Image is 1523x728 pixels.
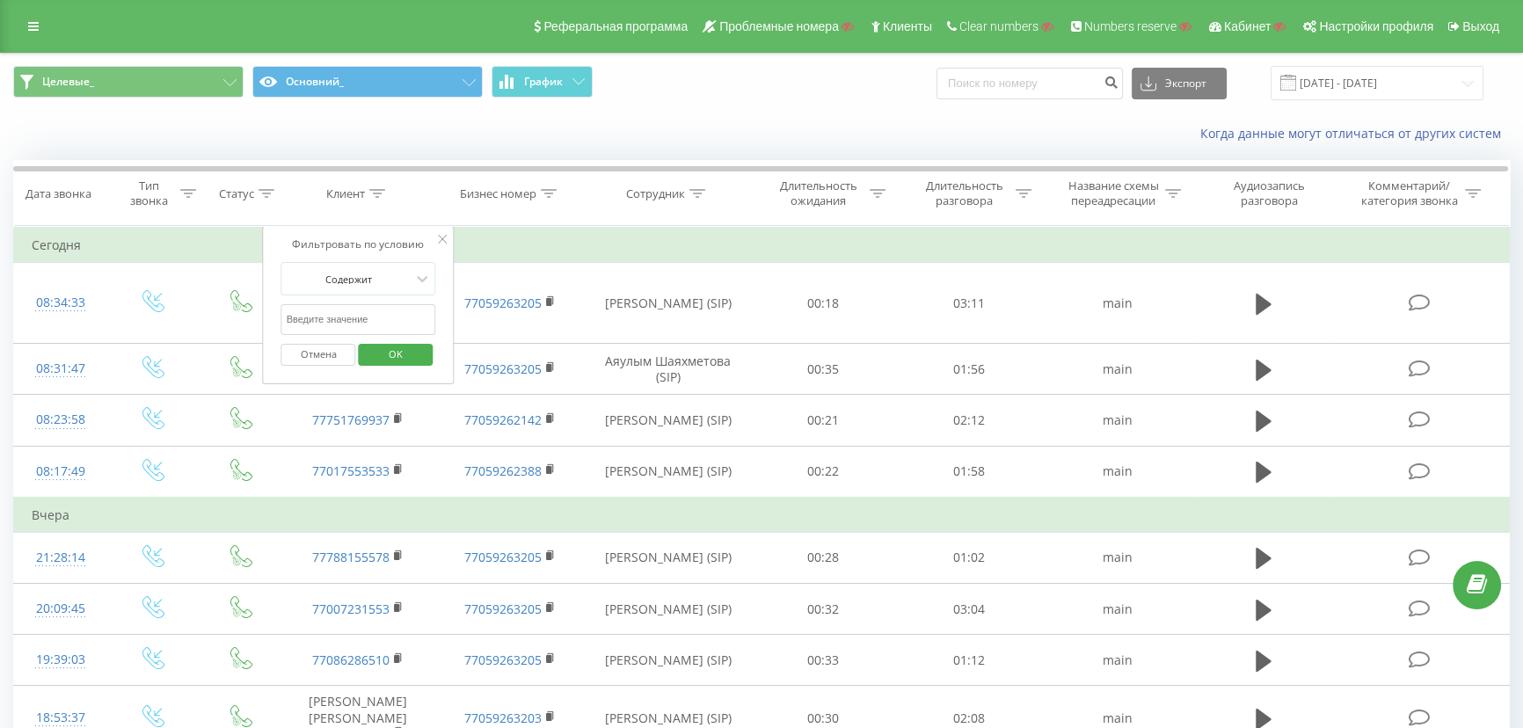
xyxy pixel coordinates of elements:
td: main [1042,344,1194,395]
td: Вчера [14,498,1510,533]
span: OK [371,340,420,368]
span: Реферальная программа [543,19,688,33]
td: 00:35 [749,344,895,395]
div: Клиент [326,186,365,201]
td: 00:22 [749,446,895,498]
button: OK [358,344,433,366]
td: [PERSON_NAME] (SIP) [586,532,749,583]
td: 01:56 [896,344,1042,395]
span: Целевые_ [42,75,94,89]
td: 00:18 [749,263,895,344]
td: 01:12 [896,635,1042,686]
a: 77017553533 [312,462,390,479]
span: График [524,76,563,88]
div: Тип звонка [123,178,176,208]
td: Аяулым Шаяхметова (SIP) [586,344,749,395]
td: main [1042,446,1194,498]
a: 77059263205 [464,549,542,565]
input: Поиск по номеру [936,68,1123,99]
td: 00:33 [749,635,895,686]
a: 77059263203 [464,710,542,726]
a: 77059263205 [464,360,542,377]
td: main [1042,395,1194,446]
td: [PERSON_NAME] (SIP) [586,395,749,446]
td: 01:58 [896,446,1042,498]
td: main [1042,263,1194,344]
button: Основний_ [252,66,483,98]
a: 77059263205 [464,601,542,617]
a: 77751769937 [312,411,390,428]
span: Clear numbers [959,19,1038,33]
div: 08:34:33 [32,286,90,320]
a: 77087084158 [312,368,390,385]
div: Комментарий/категория звонка [1358,178,1461,208]
a: 77059263205 [464,652,542,668]
div: Название схемы переадресации [1067,178,1161,208]
td: [PERSON_NAME] (SIP) [586,635,749,686]
span: Выход [1462,19,1499,33]
a: 77007231553 [312,601,390,617]
td: 00:32 [749,584,895,635]
div: 08:31:47 [32,352,90,386]
input: Введите значение [281,304,436,335]
div: Дата звонка [26,186,91,201]
div: Длительность ожидания [771,178,865,208]
div: Бизнес номер [460,186,536,201]
a: 77788155578 [312,549,390,565]
div: Статус [219,186,254,201]
span: Кабинет [1224,19,1271,33]
span: Настройки профиля [1319,19,1433,33]
td: Сегодня [14,228,1510,263]
div: 08:23:58 [32,403,90,437]
td: [PERSON_NAME] (SIP) [586,446,749,498]
a: 77059263205 [464,295,542,311]
a: Когда данные могут отличаться от других систем [1200,125,1510,142]
td: 00:21 [749,395,895,446]
span: Numbers reserve [1084,19,1177,33]
div: 20:09:45 [32,592,90,626]
td: 01:02 [896,532,1042,583]
td: main [1042,532,1194,583]
button: Целевые_ [13,66,244,98]
a: 77059262142 [464,411,542,428]
div: Аудиозапись разговора [1213,178,1327,208]
div: Фильтровать по условию [281,236,436,253]
a: 77086286510 [312,652,390,668]
td: [PERSON_NAME] (SIP) [586,263,749,344]
td: [PERSON_NAME] (SIP) [586,584,749,635]
div: 19:39:03 [32,643,90,677]
a: 77059262388 [464,462,542,479]
div: Сотрудник [626,186,685,201]
button: Отмена [281,344,356,366]
td: 03:11 [896,263,1042,344]
div: 08:17:49 [32,455,90,489]
td: main [1042,635,1194,686]
div: Длительность разговора [917,178,1011,208]
button: График [492,66,593,98]
td: 03:04 [896,584,1042,635]
button: Экспорт [1132,68,1227,99]
span: Клиенты [883,19,932,33]
td: 00:28 [749,532,895,583]
div: 21:28:14 [32,541,90,575]
span: Проблемные номера [719,19,839,33]
td: 02:12 [896,395,1042,446]
td: main [1042,584,1194,635]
